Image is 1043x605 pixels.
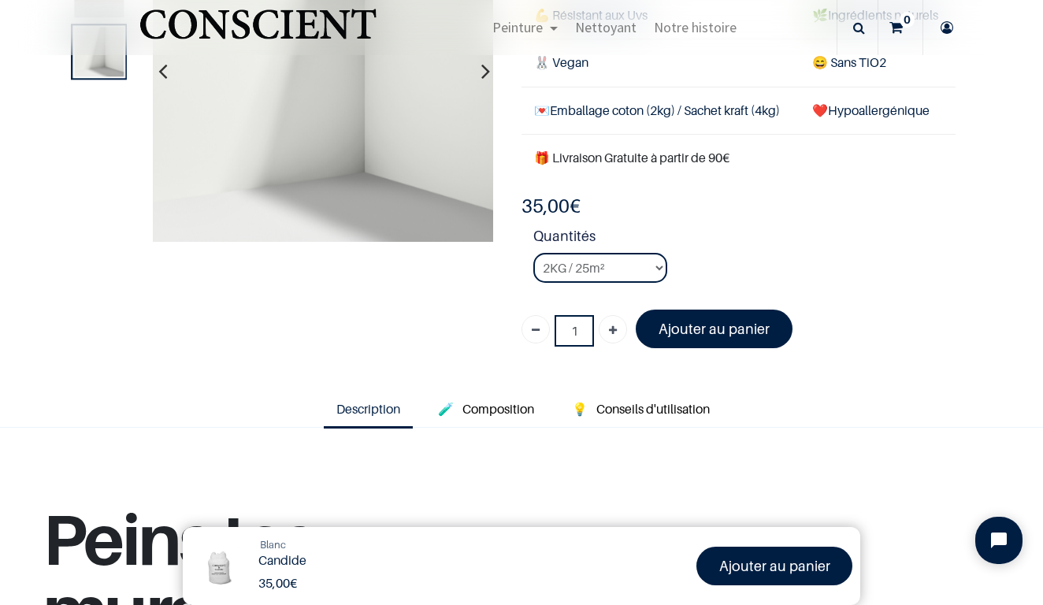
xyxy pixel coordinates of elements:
[336,401,400,417] span: Description
[800,87,955,134] td: ❤️Hypoallergénique
[258,575,290,591] span: 35,00
[900,12,915,28] sup: 0
[533,225,956,253] strong: Quantités
[812,54,837,70] span: 😄 S
[258,553,533,568] h1: Candide
[260,537,286,553] a: Blanc
[962,503,1036,577] iframe: Tidio Chat
[575,18,637,36] span: Nettoyant
[492,18,543,36] span: Peinture
[696,547,853,585] a: Ajouter au panier
[719,558,830,574] font: Ajouter au panier
[599,315,627,343] a: Ajouter
[654,18,737,36] span: Notre histoire
[462,401,534,417] span: Composition
[521,315,550,343] a: Supprimer
[534,54,588,70] span: 🐰 Vegan
[521,87,800,134] td: Emballage coton (2kg) / Sachet kraft (4kg)
[438,401,454,417] span: 🧪
[596,401,710,417] span: Conseils d'utilisation
[572,401,588,417] span: 💡
[521,195,570,217] span: 35,00
[258,575,297,591] b: €
[191,535,250,594] img: Product Image
[636,310,792,348] a: Ajouter au panier
[260,538,286,551] span: Blanc
[521,195,581,217] b: €
[534,102,550,118] span: 💌
[800,39,955,87] td: ans TiO2
[659,321,770,337] font: Ajouter au panier
[534,150,729,165] font: 🎁 Livraison Gratuite à partir de 90€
